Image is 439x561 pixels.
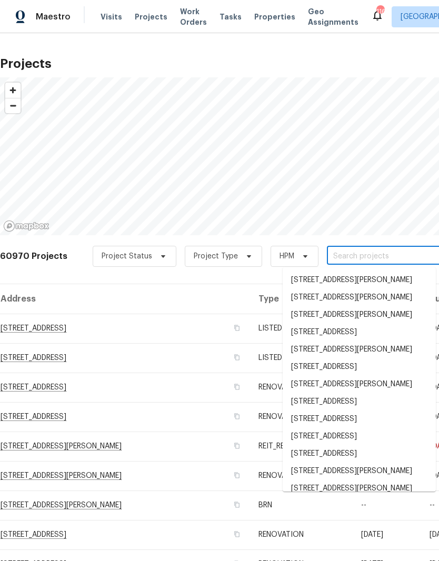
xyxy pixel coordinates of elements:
button: Copy Address [232,441,242,450]
li: [STREET_ADDRESS][PERSON_NAME] [283,341,436,358]
span: Maestro [36,12,71,22]
button: Copy Address [232,470,242,480]
td: REIT_RENOVATION [250,432,353,461]
td: RENOVATION [250,461,353,490]
li: [STREET_ADDRESS][PERSON_NAME] [283,306,436,324]
td: [DATE] [353,520,422,549]
button: Copy Address [232,500,242,509]
span: Work Orders [180,6,207,27]
li: [STREET_ADDRESS] [283,428,436,445]
li: [STREET_ADDRESS][PERSON_NAME] [283,289,436,306]
th: Type [250,284,353,314]
li: [STREET_ADDRESS] [283,324,436,341]
td: RENOVATION [250,520,353,549]
span: HPM [280,251,294,262]
button: Copy Address [232,529,242,539]
button: Copy Address [232,353,242,362]
li: [STREET_ADDRESS][PERSON_NAME] [283,272,436,289]
span: Geo Assignments [308,6,358,27]
td: -- [353,490,422,520]
div: 116 [376,6,384,17]
li: [STREET_ADDRESS] [283,393,436,410]
span: Projects [135,12,167,22]
li: [STREET_ADDRESS][PERSON_NAME] [283,376,436,393]
td: BRN [250,490,353,520]
li: [STREET_ADDRESS] [283,358,436,376]
button: Copy Address [232,412,242,421]
td: RENOVATION [250,373,353,402]
span: Properties [254,12,295,22]
li: [STREET_ADDRESS][PERSON_NAME] [283,463,436,480]
button: Zoom in [5,83,21,98]
span: Visits [101,12,122,22]
button: Zoom out [5,98,21,113]
button: Copy Address [232,382,242,392]
li: [STREET_ADDRESS] [283,445,436,463]
button: Copy Address [232,323,242,333]
a: Mapbox homepage [3,220,49,232]
span: Project Type [194,251,238,262]
span: Tasks [219,13,242,21]
td: RENOVATION [250,402,353,432]
li: [STREET_ADDRESS][PERSON_NAME] [283,480,436,497]
td: LISTED [250,343,353,373]
td: LISTED [250,314,353,343]
li: [STREET_ADDRESS] [283,410,436,428]
span: Project Status [102,251,152,262]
